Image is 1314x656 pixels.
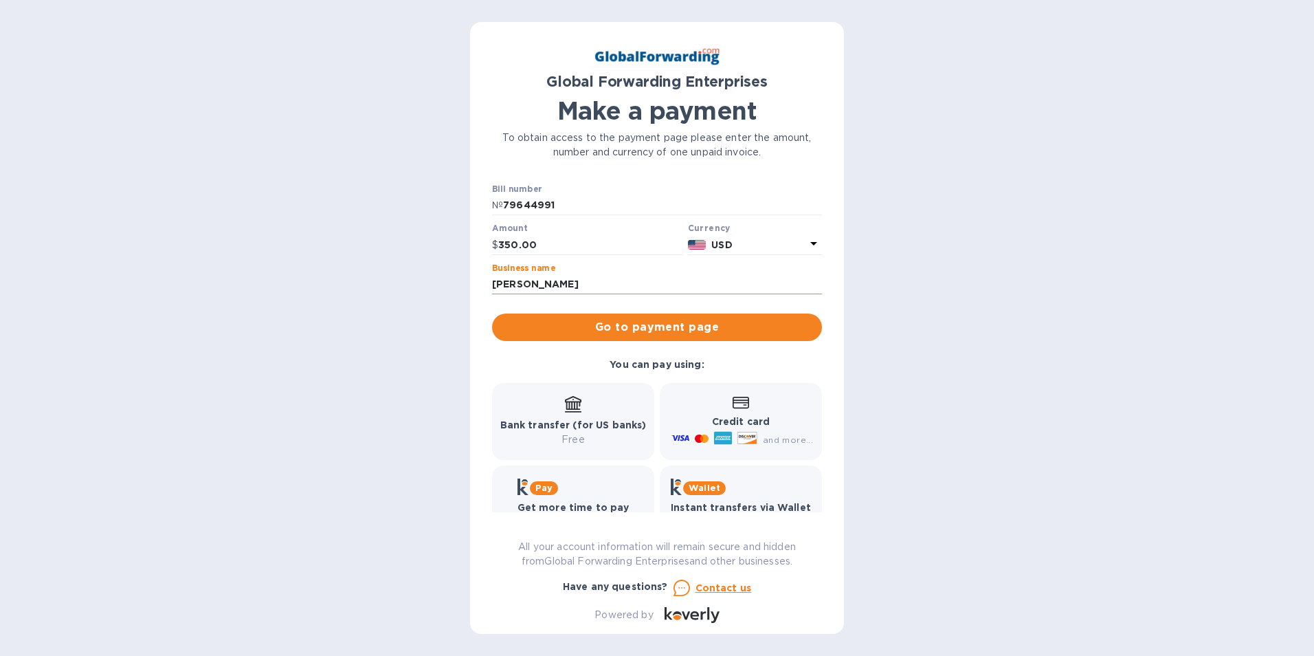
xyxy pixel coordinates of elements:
[492,96,822,125] h1: Make a payment
[763,435,813,445] span: and more...
[610,359,704,370] b: You can pay using:
[492,314,822,341] button: Go to payment page
[492,225,527,233] label: Amount
[712,416,770,427] b: Credit card
[492,274,822,295] input: Enter business name
[500,433,647,447] p: Free
[500,419,647,430] b: Bank transfer (for US banks)
[535,483,553,493] b: Pay
[492,185,542,193] label: Bill number
[492,198,503,212] p: №
[671,502,811,513] b: Instant transfers via Wallet
[503,319,811,336] span: Go to payment page
[492,131,822,160] p: To obtain access to the payment page please enter the amount, number and currency of one unpaid i...
[563,581,668,592] b: Have any questions?
[503,195,822,216] input: Enter bill number
[517,502,630,513] b: Get more time to pay
[492,238,498,252] p: $
[492,264,555,272] label: Business name
[688,223,731,233] b: Currency
[688,240,706,250] img: USD
[498,234,682,255] input: 0.00
[546,73,768,90] b: Global Forwarding Enterprises
[689,483,720,493] b: Wallet
[594,608,653,622] p: Powered by
[695,582,752,593] u: Contact us
[492,540,822,569] p: All your account information will remain secure and hidden from Global Forwarding Enterprises and...
[711,239,732,250] b: USD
